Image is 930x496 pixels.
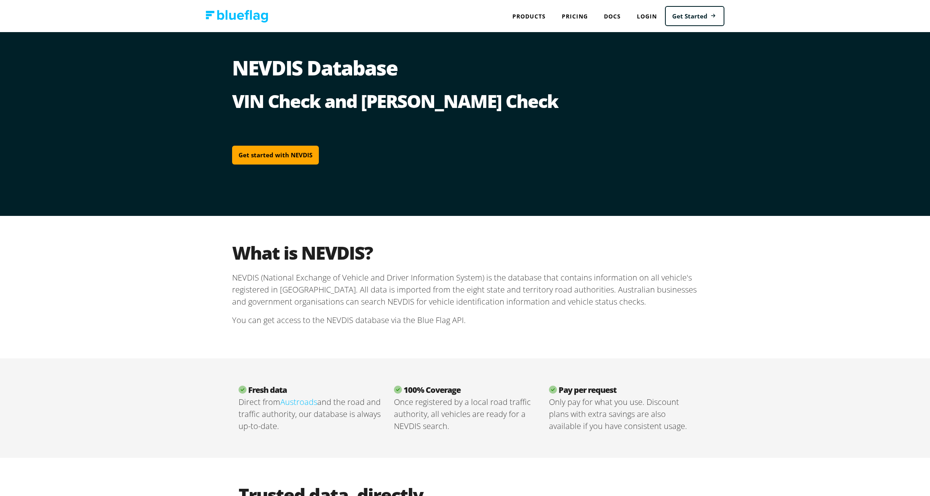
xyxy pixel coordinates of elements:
[232,308,698,333] p: You can get access to the NEVDIS database via the Blue Flag API.
[394,384,536,396] h3: 100% Coverage
[232,242,698,264] h2: What is NEVDIS?
[554,8,596,24] a: Pricing
[549,384,691,396] h3: Pay per request
[596,8,629,24] a: Docs
[232,90,698,112] h2: VIN Check and [PERSON_NAME] Check
[232,272,698,308] p: NEVDIS (National Exchange of Vehicle and Driver Information System) is the database that contains...
[394,396,536,432] p: Once registered by a local road traffic authority, all vehicles are ready for a NEVDIS search.
[549,396,691,432] p: Only pay for what you use. Discount plans with extra savings are also available if you have consi...
[239,384,381,396] h3: Fresh data
[232,146,319,165] a: Get started with NEVDIS
[504,8,554,24] div: Products
[629,8,665,24] a: Login to Blue Flag application
[239,396,381,432] p: Direct from and the road and traffic authority, our database is always up-to-date.
[232,58,698,90] h1: NEVDIS Database
[280,396,317,407] a: Austroads
[665,6,724,26] a: Get Started
[206,10,268,22] img: Blue Flag logo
